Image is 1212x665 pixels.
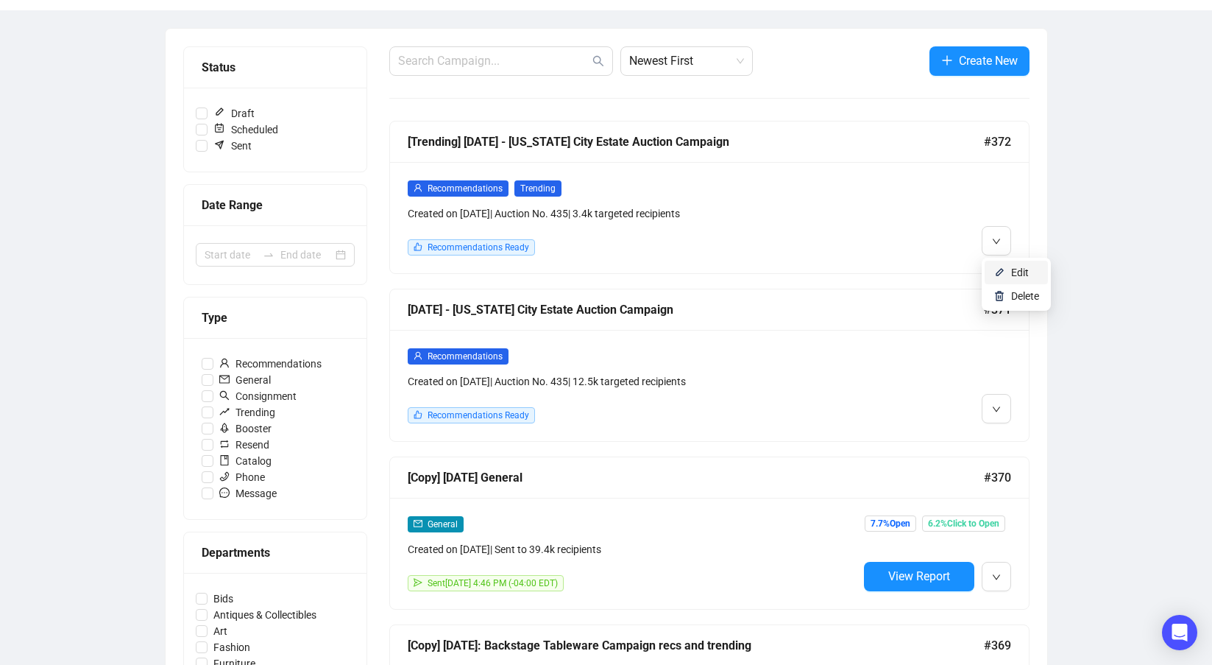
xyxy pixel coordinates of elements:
[984,636,1011,655] span: #369
[389,289,1030,442] a: [DATE] - [US_STATE] City Estate Auction Campaign#371userRecommendationsCreated on [DATE]| Auction...
[414,351,422,360] span: user
[408,541,858,557] div: Created on [DATE] | Sent to 39.4k recipients
[408,373,858,390] div: Created on [DATE] | Auction No. 435 | 12.5k targeted recipients
[280,247,333,263] input: End date
[984,133,1011,151] span: #372
[408,300,984,319] div: [DATE] - [US_STATE] City Estate Auction Campaign
[414,242,422,251] span: like
[202,58,349,77] div: Status
[213,421,277,437] span: Booster
[219,439,230,449] span: retweet
[414,183,422,192] span: user
[1011,290,1039,302] span: Delete
[208,607,322,623] span: Antiques & Collectibles
[428,578,558,588] span: Sent [DATE] 4:46 PM (-04:00 EDT)
[219,488,230,498] span: message
[993,290,1005,302] img: svg+xml;base64,PHN2ZyB4bWxucz0iaHR0cDovL3d3dy53My5vcmcvMjAwMC9zdmciIHhtbG5zOnhsaW5rPSJodHRwOi8vd3...
[1162,615,1197,650] div: Open Intercom Messenger
[208,105,261,122] span: Draft
[428,410,529,421] span: Recommendations Ready
[888,569,950,583] span: View Report
[213,437,275,453] span: Resend
[205,247,257,263] input: Start date
[428,242,529,253] span: Recommendations Ready
[219,407,230,417] span: rise
[428,351,503,362] span: Recommendations
[865,516,916,532] span: 7.7% Open
[219,390,230,401] span: search
[202,543,349,562] div: Departments
[408,636,984,655] div: [Copy] [DATE]: Backstage Tableware Campaign recs and trending
[219,471,230,482] span: phone
[219,423,230,433] span: rocket
[213,453,277,469] span: Catalog
[408,468,984,487] div: [Copy] [DATE] General
[992,405,1001,414] span: down
[208,623,233,639] span: Art
[208,122,284,138] span: Scheduled
[1011,267,1029,278] span: Edit
[213,372,277,388] span: General
[213,356,327,372] span: Recommendations
[208,639,256,655] span: Fashion
[389,121,1030,274] a: [Trending] [DATE] - [US_STATE] City Estate Auction Campaign#372userRecommendationsTrendingCreated...
[219,374,230,384] span: mail
[929,46,1030,76] button: Create New
[408,133,984,151] div: [Trending] [DATE] - [US_STATE] City Estate Auction Campaign
[202,309,349,327] div: Type
[202,196,349,214] div: Date Range
[864,562,974,591] button: View Report
[959,52,1018,70] span: Create New
[992,237,1001,246] span: down
[592,55,604,67] span: search
[208,138,258,154] span: Sent
[213,469,271,485] span: Phone
[428,183,503,194] span: Recommendations
[922,516,1005,532] span: 6.2% Click to Open
[984,468,1011,487] span: #370
[428,519,458,529] span: General
[993,267,1005,278] img: svg+xml;base64,PHN2ZyB4bWxucz0iaHR0cDovL3d3dy53My5vcmcvMjAwMC9zdmciIHhtbG5zOnhsaW5rPSJodHRwOi8vd3...
[219,455,230,465] span: book
[992,573,1001,582] span: down
[629,47,744,75] span: Newest First
[219,358,230,368] span: user
[263,249,274,261] span: to
[208,591,239,607] span: Bids
[398,52,589,70] input: Search Campaign...
[414,410,422,419] span: like
[389,457,1030,610] a: [Copy] [DATE] General#370mailGeneralCreated on [DATE]| Sent to 39.4k recipientssendSent[DATE] 4:4...
[263,249,274,261] span: swap-right
[414,519,422,528] span: mail
[408,205,858,222] div: Created on [DATE] | Auction No. 435 | 3.4k targeted recipients
[514,180,561,197] span: Trending
[213,388,302,404] span: Consignment
[414,578,422,587] span: send
[213,404,281,421] span: Trending
[213,485,283,502] span: Message
[941,54,953,66] span: plus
